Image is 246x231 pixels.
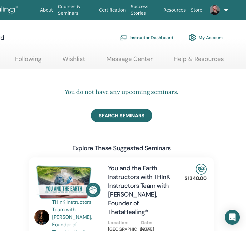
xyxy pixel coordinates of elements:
a: Following [15,55,42,67]
a: About [37,4,55,16]
p: Date : [141,219,170,226]
a: Success Stories [128,1,161,19]
p: Location : [108,219,137,226]
img: default.jpg [210,5,220,15]
h4: You do not have any upcoming seminars. [23,87,220,97]
a: Message Center [106,55,153,67]
img: You and the Earth Instructors [34,164,101,200]
a: Resources [161,4,189,16]
span: SEARCH SEMINARS [99,112,145,119]
h3: explore these suggested seminars [72,144,171,152]
a: Store [188,4,205,16]
a: Courses & Seminars [56,1,97,19]
a: SEARCH SEMINARS [91,109,152,122]
img: chalkboard-teacher.svg [120,35,127,40]
p: $1340.00 [184,175,207,182]
img: In-Person Seminar [196,164,207,175]
a: Certification [96,4,128,16]
img: cog.svg [189,32,196,43]
a: Wishlist [62,55,85,67]
img: default.jpg [34,210,49,225]
a: Help & Resources [174,55,224,67]
a: You and the Earth Instructors with THInK Instructors Team with [PERSON_NAME], Founder of ThetaHea... [108,164,170,216]
a: My Account [189,31,223,44]
div: Open Intercom Messenger [225,210,240,225]
a: Instructor Dashboard [120,31,173,44]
